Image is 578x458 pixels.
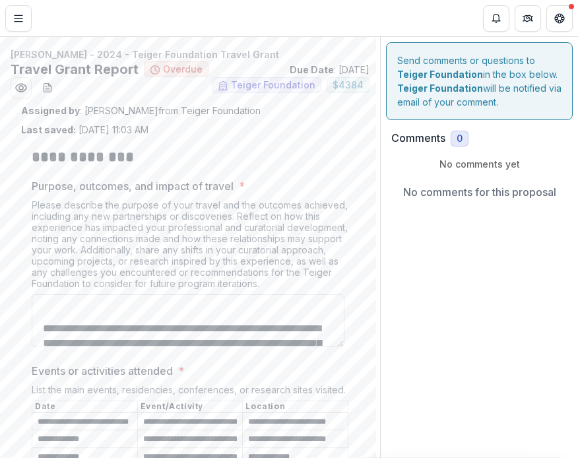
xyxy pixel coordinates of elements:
button: Toggle Menu [5,5,32,32]
p: [PERSON_NAME] - 2024 - Teiger Foundation Travel Grant [11,48,369,61]
p: Purpose, outcomes, and impact of travel [32,178,234,194]
p: : [DATE] [290,63,369,77]
strong: Due Date [290,64,334,75]
p: No comments yet [391,157,567,171]
button: Preview 74930a8e-d2f2-4813-850c-73adde44589a.pdf [11,77,32,98]
strong: Assigned by [21,105,80,116]
span: Overdue [163,64,203,75]
th: Event/Activity [137,401,243,412]
th: Date [32,401,138,412]
span: $ 4384 [333,80,364,91]
button: Notifications [483,5,509,32]
p: Events or activities attended [32,363,173,379]
th: Location [243,401,348,412]
strong: Teiger Foundation [397,69,483,80]
strong: Last saved: [21,124,76,135]
div: Send comments or questions to in the box below. will be notified via email of your comment. [386,42,573,120]
strong: Teiger Foundation [397,82,483,94]
div: List the main events, residencies, conferences, or research sites visited. [32,384,348,401]
p: : [PERSON_NAME] from Teiger Foundation [21,104,359,117]
h2: Travel Grant Report [11,61,139,77]
span: 0 [457,133,463,145]
span: Teiger Foundation [231,80,315,91]
button: download-word-button [37,77,58,98]
p: [DATE] 11:03 AM [21,123,148,137]
p: No comments for this proposal [403,184,556,200]
button: Partners [515,5,541,32]
button: Get Help [546,5,573,32]
h2: Comments [391,132,445,145]
div: Please describe the purpose of your travel and the outcomes achieved, including any new partnersh... [32,199,348,294]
